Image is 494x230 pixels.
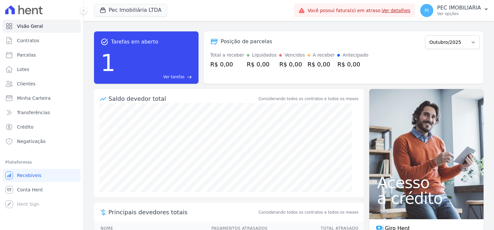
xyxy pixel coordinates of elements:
a: Visão Geral [3,20,81,33]
a: Ver tarefas east [118,74,192,80]
span: Principais devedores totais [108,208,257,217]
span: PI [425,8,429,13]
div: Antecipado [343,52,368,59]
span: Parcelas [17,52,36,58]
div: Considerando todos os contratos e todos os meses [259,96,359,102]
a: Contratos [3,34,81,47]
span: east [187,75,192,80]
p: Ver opções [437,11,481,16]
span: Negativação [17,138,46,145]
p: PEC IMOBILIARIA [437,5,481,11]
span: Tarefas em aberto [111,38,158,46]
div: Liquidados [252,52,277,59]
button: PI PEC IMOBILIARIA Ver opções [415,1,494,20]
span: Ver tarefas [163,74,184,80]
a: Crédito [3,120,81,133]
div: R$ 0,00 [247,60,277,69]
div: R$ 0,00 [337,60,368,69]
div: R$ 0,00 [279,60,305,69]
a: Lotes [3,63,81,76]
span: Acesso [377,175,476,190]
div: R$ 0,00 [210,60,244,69]
a: Conta Hent [3,183,81,196]
span: Você possui fatura(s) em atraso. [308,7,410,14]
a: Clientes [3,77,81,90]
a: Minha Carteira [3,92,81,105]
span: Contratos [17,37,39,44]
span: Clientes [17,80,35,87]
span: Transferências [17,109,50,116]
div: R$ 0,00 [308,60,335,69]
span: Considerando todos os contratos e todos os meses [259,209,359,215]
span: Visão Geral [17,23,43,29]
span: a crédito [377,190,476,206]
span: Minha Carteira [17,95,51,101]
div: Total a receber [210,52,244,59]
div: Saldo devedor total [108,94,257,103]
div: Plataformas [5,158,78,166]
span: task_alt [101,38,108,46]
span: Lotes [17,66,29,73]
a: Ver detalhes [382,8,410,13]
span: Crédito [17,124,34,130]
a: Negativação [3,135,81,148]
span: Conta Hent [17,186,43,193]
a: Transferências [3,106,81,119]
div: Vencidos [284,52,305,59]
a: Parcelas [3,48,81,62]
div: A receber [313,52,335,59]
span: Recebíveis [17,172,41,179]
div: Posição de parcelas [221,38,272,45]
a: Recebíveis [3,169,81,182]
div: 1 [101,46,116,80]
button: Pec Imobiliária LTDA [94,4,167,16]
